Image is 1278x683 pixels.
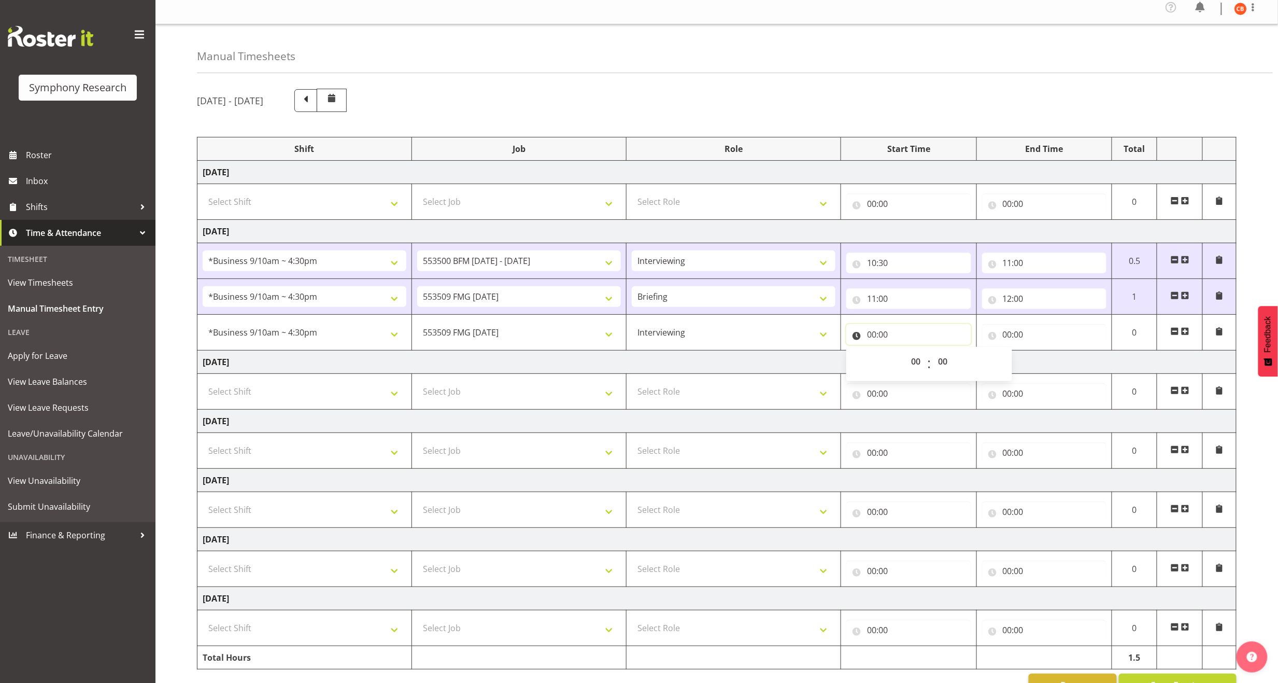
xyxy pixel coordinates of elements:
[982,193,1107,214] input: Click to select...
[8,426,148,441] span: Leave/Unavailability Calendar
[982,620,1107,640] input: Click to select...
[982,288,1107,309] input: Click to select...
[8,499,148,514] span: Submit Unavailability
[29,80,126,95] div: Symphony Research
[197,50,295,62] h4: Manual Timesheets
[3,322,153,343] div: Leave
[3,421,153,447] a: Leave/Unavailability Calendar
[1112,610,1157,646] td: 0
[1258,306,1278,377] button: Feedback - Show survey
[8,301,148,316] span: Manual Timesheet Entry
[3,447,153,468] div: Unavailability
[982,324,1107,345] input: Click to select...
[3,296,153,322] a: Manual Timesheet Entry
[1112,315,1157,351] td: 0
[3,468,153,494] a: View Unavailability
[8,400,148,415] span: View Leave Requests
[197,646,412,670] td: Total Hours
[8,374,148,389] span: View Leave Balances
[26,147,150,163] span: Roster
[197,220,1237,243] td: [DATE]
[197,95,263,106] h5: [DATE] - [DATE]
[846,324,971,345] input: Click to select...
[417,143,621,155] div: Job
[846,253,971,273] input: Click to select...
[197,410,1237,433] td: [DATE]
[3,343,153,369] a: Apply for Leave
[3,369,153,395] a: View Leave Balances
[26,225,135,241] span: Time & Attendance
[26,173,150,189] span: Inbox
[26,527,135,543] span: Finance & Reporting
[982,143,1107,155] div: End Time
[3,395,153,421] a: View Leave Requests
[846,383,971,404] input: Click to select...
[1112,551,1157,587] td: 0
[846,442,971,463] input: Click to select...
[8,473,148,489] span: View Unavailability
[26,199,135,215] span: Shifts
[1112,646,1157,670] td: 1.5
[1112,374,1157,410] td: 0
[1112,433,1157,469] td: 0
[846,288,971,309] input: Click to select...
[8,348,148,364] span: Apply for Leave
[3,248,153,270] div: Timesheet
[846,143,971,155] div: Start Time
[203,143,406,155] div: Shift
[1247,652,1257,662] img: help-xxl-2.png
[1112,184,1157,220] td: 0
[197,528,1237,551] td: [DATE]
[982,501,1107,522] input: Click to select...
[928,351,931,377] span: :
[846,561,971,581] input: Click to select...
[632,143,835,155] div: Role
[982,561,1107,581] input: Click to select...
[197,351,1237,374] td: [DATE]
[197,587,1237,610] td: [DATE]
[3,494,153,520] a: Submit Unavailability
[1234,3,1247,15] img: chelsea-bartlett11426.jpg
[982,383,1107,404] input: Click to select...
[1112,279,1157,315] td: 1
[8,275,148,290] span: View Timesheets
[1263,316,1273,353] span: Feedback
[3,270,153,296] a: View Timesheets
[8,26,93,47] img: Rosterit website logo
[1117,143,1152,155] div: Total
[846,193,971,214] input: Click to select...
[982,253,1107,273] input: Click to select...
[846,501,971,522] input: Click to select...
[197,469,1237,492] td: [DATE]
[1112,492,1157,528] td: 0
[982,442,1107,463] input: Click to select...
[1112,243,1157,279] td: 0.5
[846,620,971,640] input: Click to select...
[197,161,1237,184] td: [DATE]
